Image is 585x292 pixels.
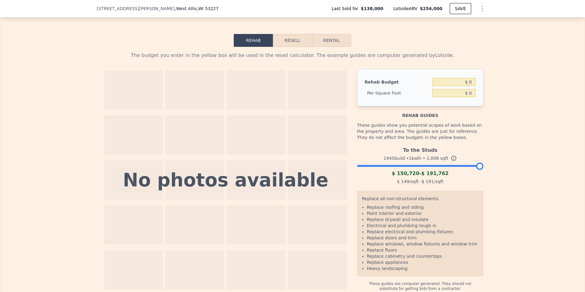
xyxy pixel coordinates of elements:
[367,247,479,253] li: Replace floors
[357,118,483,144] div: These guides show you potential scopes of work based on the property and area. The guides are jus...
[357,276,483,291] div: These guides are computer generated. They should not substitute for getting bids from a contractor.
[97,6,175,12] span: [STREET_ADDRESS][PERSON_NAME]
[476,2,488,15] button: Show Options
[367,223,479,229] li: Electrical and plumbing rough in
[367,259,479,265] li: Replace appliances
[365,77,430,88] div: Rehab Budget
[393,6,420,12] span: Lotside ARV
[392,170,419,176] span: $ 150,720
[367,210,479,216] li: Paint interior and exterior
[357,154,483,163] div: 1945 build • 1 bath • sqft
[357,106,483,118] div: Rehab guides
[422,179,434,184] span: $ 191
[273,34,312,47] button: Resell
[421,170,449,176] span: $ 191,762
[367,204,479,210] li: Replace roofing and siding
[234,34,273,47] button: Rehab
[397,179,409,184] span: $ 149
[420,6,442,11] span: $254,000
[357,170,483,177] div: -
[312,34,351,47] button: Rental
[367,265,479,271] li: Heavy landscaping
[357,144,483,154] div: To the Studs
[332,6,361,12] span: Last Sold for
[175,6,218,12] span: , West Allis
[102,52,483,59] div: The budget you enter in the yellow box will be used in the resell calculator. The example guides ...
[357,177,483,186] div: /sqft - /sqft
[450,3,471,14] button: SAVE
[123,171,329,189] div: No photos available
[367,235,479,241] li: Replace doors and trim
[362,196,479,204] div: Replace all non-structural elements.
[367,241,479,247] li: Replace windows, window fixtures and window trim
[427,156,439,161] span: 1,008
[197,6,218,11] span: , WI 53227
[361,6,383,12] span: $138,000
[367,229,479,235] li: Replace electrical and plumbing fixtures
[365,88,430,99] div: Per Square Foot
[367,253,479,259] li: Replace cabinetry and countertops
[367,216,479,223] li: Replace drywall and insulate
